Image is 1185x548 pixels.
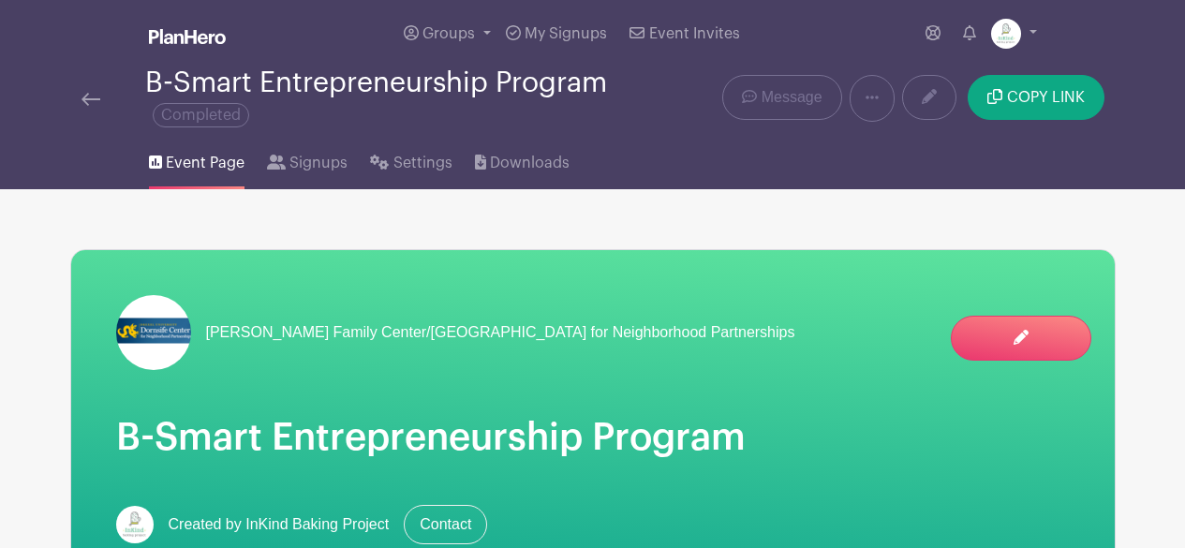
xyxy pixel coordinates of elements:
[166,152,244,174] span: Event Page
[649,26,740,41] span: Event Invites
[149,129,244,189] a: Event Page
[153,103,249,127] span: Completed
[404,505,487,544] a: Contact
[393,152,452,174] span: Settings
[1007,90,1085,105] span: COPY LINK
[968,75,1104,120] button: COPY LINK
[116,506,154,543] img: InKind-Logo.jpg
[145,67,654,129] div: B-Smart Entrepreneurship Program
[206,321,795,344] span: [PERSON_NAME] Family Center/[GEOGRAPHIC_DATA] for Neighborhood Partnerships
[267,129,348,189] a: Signups
[116,295,191,370] img: Beachell%20family%20center.png
[81,93,100,106] img: back-arrow-29a5d9b10d5bd6ae65dc969a981735edf675c4d7a1fe02e03b50dbd4ba3cdb55.svg
[169,513,390,536] span: Created by InKind Baking Project
[991,19,1021,49] img: InKind-Logo.jpg
[289,152,348,174] span: Signups
[116,415,1070,460] h1: B-Smart Entrepreneurship Program
[475,129,570,189] a: Downloads
[490,152,570,174] span: Downloads
[762,86,822,109] span: Message
[149,29,226,44] img: logo_white-6c42ec7e38ccf1d336a20a19083b03d10ae64f83f12c07503d8b9e83406b4c7d.svg
[722,75,841,120] a: Message
[370,129,452,189] a: Settings
[422,26,475,41] span: Groups
[525,26,607,41] span: My Signups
